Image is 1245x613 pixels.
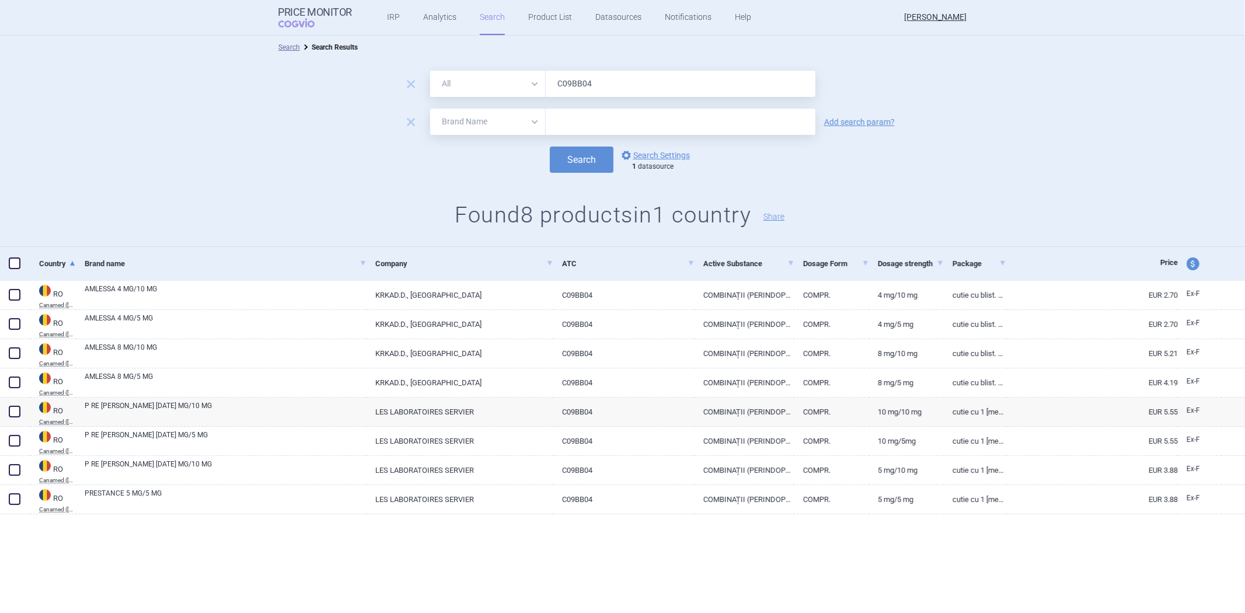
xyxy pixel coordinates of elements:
[794,281,869,309] a: COMPR.
[944,427,1006,455] a: Cutie cu 1 [MEDICAL_DATA]. din PP x 30 compr.
[30,342,76,367] a: ROROCanamed ([DOMAIN_NAME] - Canamed Annex 1)
[85,342,367,363] a: AMLESSA 8 MG/10 MG
[1178,431,1221,449] a: Ex-F
[953,249,1006,278] a: Package
[278,43,300,51] a: Search
[367,310,553,339] a: KRKAD.D., [GEOGRAPHIC_DATA]
[794,368,869,397] a: COMPR.
[39,249,76,278] a: Country
[550,147,613,173] button: Search
[695,427,794,455] a: COMBINAȚII (PERINDOPRILUM + AMLODIPINUM)
[703,249,794,278] a: Active Substance
[944,368,1006,397] a: Cutie cu blist. OPA-Al-PVC/Al x 30 compr.
[367,456,553,485] a: LES LABORATOIRES SERVIER
[553,398,695,426] a: C09BB04
[39,478,76,483] abbr: Canamed (Legislatie.just.ro - Canamed Annex 1) — List of maximum prices for domestic purposes. Un...
[695,398,794,426] a: COMBINAȚII (PERINDOPRILUM + AMLODIPINUM)
[367,398,553,426] a: LES LABORATOIRES SERVIER
[367,485,553,514] a: LES LABORATOIRES SERVIER
[1178,285,1221,303] a: Ex-F
[85,313,367,334] a: AMLESSA 4 MG/5 MG
[39,332,76,337] abbr: Canamed (Legislatie.just.ro - Canamed Annex 1) — List of maximum prices for domestic purposes. Un...
[553,339,695,368] a: C09BB04
[1006,456,1178,485] a: EUR 3.88
[1187,348,1200,356] span: Ex-factory price
[944,310,1006,339] a: Cutie cu blist. OPA-Al-PVC/Al x 30 compr.
[1006,339,1178,368] a: EUR 5.21
[278,18,331,27] span: COGVIO
[763,213,784,221] button: Share
[869,456,944,485] a: 5 mg/10 mg
[553,310,695,339] a: C09BB04
[632,162,696,172] div: datasource
[39,402,51,413] img: Romania
[39,302,76,308] abbr: Canamed (Legislatie.just.ro - Canamed Annex 1) — List of maximum prices for domestic purposes. Un...
[1006,310,1178,339] a: EUR 2.70
[562,249,695,278] a: ATC
[1178,315,1221,332] a: Ex-F
[39,361,76,367] abbr: Canamed (Legislatie.just.ro - Canamed Annex 1) — List of maximum prices for domestic purposes. Un...
[85,400,367,422] a: P RE [PERSON_NAME] [DATE] MG/10 MG
[39,419,76,425] abbr: Canamed (Legislatie.just.ro - Canamed Annex 1) — List of maximum prices for domestic purposes. Un...
[794,456,869,485] a: COMPR.
[367,427,553,455] a: LES LABORATOIRES SERVIER
[39,448,76,454] abbr: Canamed (Legislatie.just.ro - Canamed Annex 1) — List of maximum prices for domestic purposes. Un...
[944,456,1006,485] a: Cutie cu 1 [MEDICAL_DATA]. din PP x 30 compr.
[85,430,367,451] a: P RE [PERSON_NAME] [DATE] MG/5 MG
[1187,465,1200,473] span: Ex-factory price
[30,430,76,454] a: ROROCanamed ([DOMAIN_NAME] - Canamed Annex 1)
[30,488,76,513] a: ROROCanamed ([DOMAIN_NAME] - Canamed Annex 1)
[1187,406,1200,415] span: Ex-factory price
[553,456,695,485] a: C09BB04
[1178,373,1221,391] a: Ex-F
[85,249,367,278] a: Brand name
[944,398,1006,426] a: Cutie cu 1 [MEDICAL_DATA]. din PP x 30 compr.
[39,372,51,384] img: Romania
[1178,402,1221,420] a: Ex-F
[803,249,869,278] a: Dosage Form
[30,400,76,425] a: ROROCanamed ([DOMAIN_NAME] - Canamed Annex 1)
[1187,319,1200,327] span: Ex-factory price
[794,339,869,368] a: COMPR.
[30,313,76,337] a: ROROCanamed ([DOMAIN_NAME] - Canamed Annex 1)
[869,398,944,426] a: 10 mg/10 mg
[1187,494,1200,502] span: Ex-factory price
[367,281,553,309] a: KRKAD.D., [GEOGRAPHIC_DATA]
[300,41,358,53] li: Search Results
[30,284,76,308] a: ROROCanamed ([DOMAIN_NAME] - Canamed Annex 1)
[39,390,76,396] abbr: Canamed (Legislatie.just.ro - Canamed Annex 1) — List of maximum prices for domestic purposes. Un...
[39,431,51,443] img: Romania
[85,488,367,509] a: PRESTANCE 5 MG/5 MG
[85,371,367,392] a: AMLESSA 8 MG/5 MG
[695,310,794,339] a: COMBINAȚII (PERINDOPRILUM + AMLODIPINUM)
[878,249,944,278] a: Dosage strength
[1160,258,1178,267] span: Price
[312,43,358,51] strong: Search Results
[869,281,944,309] a: 4 mg/10 mg
[1187,436,1200,444] span: Ex-factory price
[278,41,300,53] li: Search
[1187,377,1200,385] span: Ex-factory price
[39,343,51,355] img: Romania
[367,368,553,397] a: KRKAD.D., [GEOGRAPHIC_DATA]
[278,6,353,29] a: Price MonitorCOGVIO
[869,485,944,514] a: 5 mg/5 mg
[1006,281,1178,309] a: EUR 2.70
[553,427,695,455] a: C09BB04
[375,249,553,278] a: Company
[1178,461,1221,478] a: Ex-F
[39,285,51,297] img: Romania
[632,162,636,170] strong: 1
[1006,485,1178,514] a: EUR 3.88
[553,368,695,397] a: C09BB04
[794,427,869,455] a: COMPR.
[39,489,51,501] img: Romania
[1006,427,1178,455] a: EUR 5.55
[39,314,51,326] img: Romania
[869,427,944,455] a: 10 mg/5mg
[30,459,76,483] a: ROROCanamed ([DOMAIN_NAME] - Canamed Annex 1)
[1187,290,1200,298] span: Ex-factory price
[85,284,367,305] a: AMLESSA 4 MG/10 MG
[695,456,794,485] a: COMBINAȚII (PERINDOPRILUM + AMLODIPINUM)
[695,485,794,514] a: COMBINAȚII (PERINDOPRILUM + AMLODIPINUM)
